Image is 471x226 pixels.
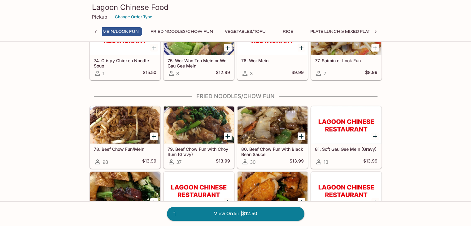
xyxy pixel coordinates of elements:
h5: $13.99 [216,158,230,166]
button: Add 79. Beef Chow Fun with Choy Sum (Gravy) [224,133,232,140]
button: Add 81. Soft Gau Gee Mein (Gravy) [371,133,379,140]
a: 1View Order |$12.50 [167,207,304,220]
button: Add 82. Crispy Gau Gee Mein (Gravy) [150,198,158,206]
h3: Lagoon Chinese Food [92,2,379,12]
div: 80. Beef Chow Fun with Black Bean Sauce [238,106,307,144]
span: 1 [170,210,179,218]
button: Mein/Look Fun [99,27,142,36]
span: 37 [176,159,181,165]
div: 81. Soft Gau Gee Mein (Gravy) [311,106,381,144]
div: 82. Crispy Gau Gee Mein (Gravy) [90,172,160,209]
button: Fried Noodles/Chow Fun [147,27,216,36]
button: Rice [274,27,302,36]
span: 1 [102,71,104,76]
span: 3 [250,71,253,76]
p: Pickup [92,14,107,20]
span: 13 [324,159,328,165]
a: 74. Crispy Chicken Noodle Soup1$15.50 [90,18,160,80]
h5: 77. Saimin or Look Fun [315,58,377,63]
h5: 78. Beef Chow Fun/Mein [94,146,156,152]
div: 75. Wor Won Ton Mein or Wor Gau Gee Mein [164,18,234,55]
h5: $13.99 [142,158,156,166]
a: 75. Wor Won Ton Mein or Wor Gau Gee Mein8$12.99 [164,18,234,80]
div: 74. Crispy Chicken Noodle Soup [90,18,160,55]
h4: Fried Noodles/Chow Fun [89,93,382,100]
h5: $13.99 [290,158,304,166]
h5: $15.50 [143,70,156,77]
a: 78. Beef Chow Fun/Mein98$13.99 [90,106,160,169]
div: 78. Beef Chow Fun/Mein [90,106,160,144]
button: Add 83. Bat Jun Noodle or Look Fun [224,198,232,206]
a: 81. Soft Gau Gee Mein (Gravy)13$13.99 [311,106,382,169]
button: Add 74. Crispy Chicken Noodle Soup [150,44,158,52]
button: Vegetables/Tofu [221,27,269,36]
h5: $8.99 [365,70,377,77]
button: Add 75. Wor Won Ton Mein or Wor Gau Gee Mein [224,44,232,52]
a: 79. Beef Chow Fun with Choy Sum (Gravy)37$13.99 [164,106,234,169]
a: 76. Wor Mein3$9.99 [237,18,308,80]
button: Change Order Type [112,12,155,22]
div: 77. Saimin or Look Fun [311,18,381,55]
h5: $12.99 [216,70,230,77]
div: 84. Oyster Sauce Chicken Cake Noodle [238,172,307,209]
button: Plate Lunch & Mixed Plates [307,27,379,36]
button: Add 76. Wor Mein [298,44,305,52]
a: 80. Beef Chow Fun with Black Bean Sauce30$13.99 [237,106,308,169]
span: 98 [102,159,108,165]
div: 79. Beef Chow Fun with Choy Sum (Gravy) [164,106,234,144]
span: 8 [176,71,179,76]
h5: $13.99 [363,158,377,166]
h5: 81. Soft Gau Gee Mein (Gravy) [315,146,377,152]
button: Add 84. Oyster Sauce Chicken Cake Noodle [298,198,305,206]
div: 76. Wor Mein [238,18,307,55]
a: 77. Saimin or Look Fun7$8.99 [311,18,382,80]
h5: $9.99 [291,70,304,77]
h5: 76. Wor Mein [241,58,304,63]
button: Add 78. Beef Chow Fun/Mein [150,133,158,140]
span: 7 [324,71,326,76]
span: 30 [250,159,255,165]
h5: 75. Wor Won Ton Mein or Wor Gau Gee Mein [168,58,230,68]
button: Add 80. Beef Chow Fun with Black Bean Sauce [298,133,305,140]
div: 85. Crispy Chicken Cake Noodle [311,172,381,209]
h5: 80. Beef Chow Fun with Black Bean Sauce [241,146,304,157]
h5: 74. Crispy Chicken Noodle Soup [94,58,156,68]
div: 83. Bat Jun Noodle or Look Fun [164,172,234,209]
h5: 79. Beef Chow Fun with Choy Sum (Gravy) [168,146,230,157]
button: Add 85. Crispy Chicken Cake Noodle [371,198,379,206]
button: Add 77. Saimin or Look Fun [371,44,379,52]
